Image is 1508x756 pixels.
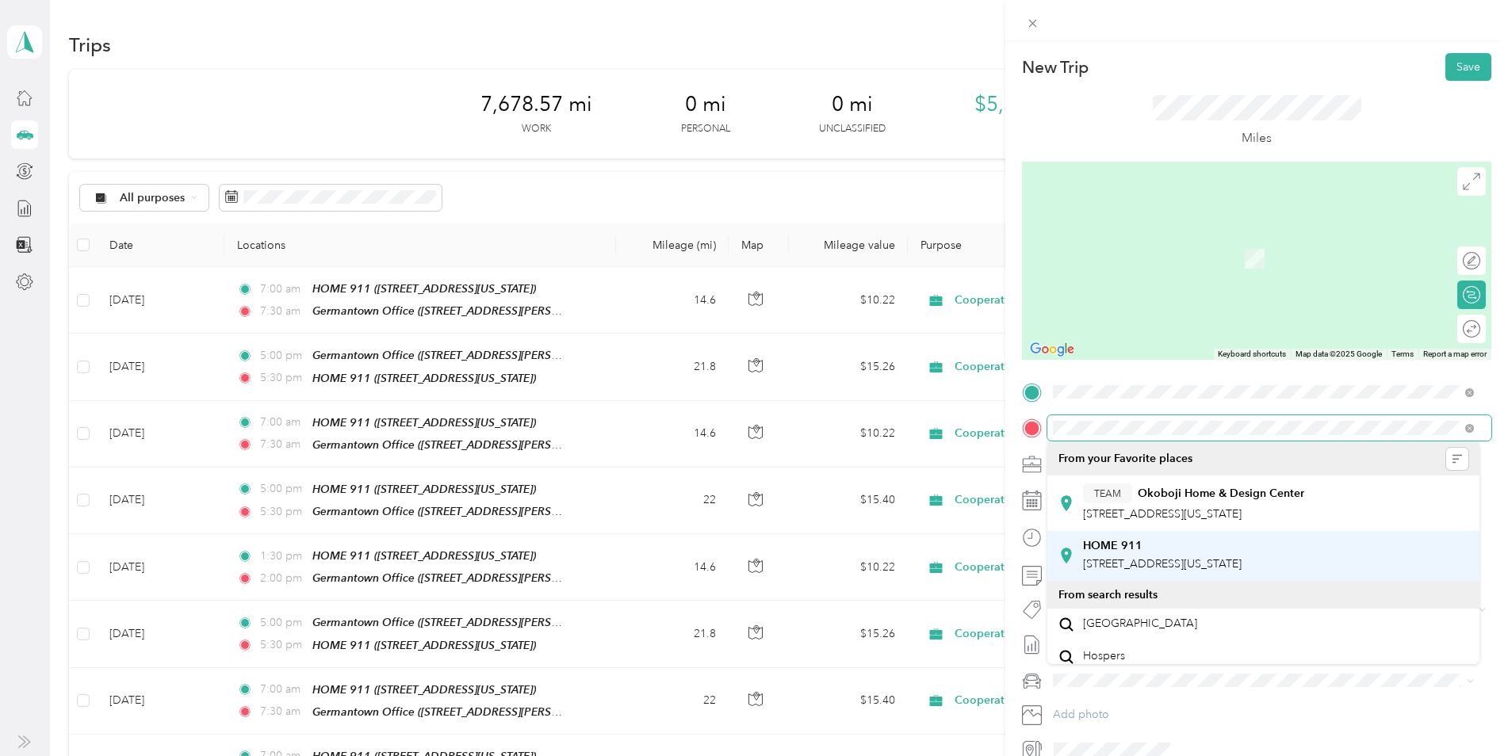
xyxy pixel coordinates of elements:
[1423,349,1487,358] a: Report a map error
[1138,487,1304,501] strong: Okoboji Home & Design Center
[1242,128,1272,148] p: Miles
[1083,539,1142,553] strong: HOME 911
[1026,339,1078,360] img: Google
[1058,588,1158,601] span: From search results
[1296,349,1382,358] span: Map data ©2025 Google
[1083,557,1242,571] span: [STREET_ADDRESS][US_STATE]
[1026,339,1078,360] a: Open this area in Google Maps (opens a new window)
[1419,667,1508,756] iframe: Everlance-gr Chat Button Frame
[1022,56,1089,78] p: New Trip
[1218,349,1286,360] button: Keyboard shortcuts
[1058,452,1192,466] span: From your Favorite places
[1047,704,1491,726] button: Add photo
[1445,53,1491,81] button: Save
[1083,649,1261,677] span: Hospers [US_STATE], [GEOGRAPHIC_DATA]
[1391,349,1414,358] a: Terms (opens in new tab)
[1094,487,1121,501] span: TEAM
[1083,617,1197,631] span: [GEOGRAPHIC_DATA]
[1083,507,1242,521] span: [STREET_ADDRESS][US_STATE]
[1083,483,1132,503] button: TEAM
